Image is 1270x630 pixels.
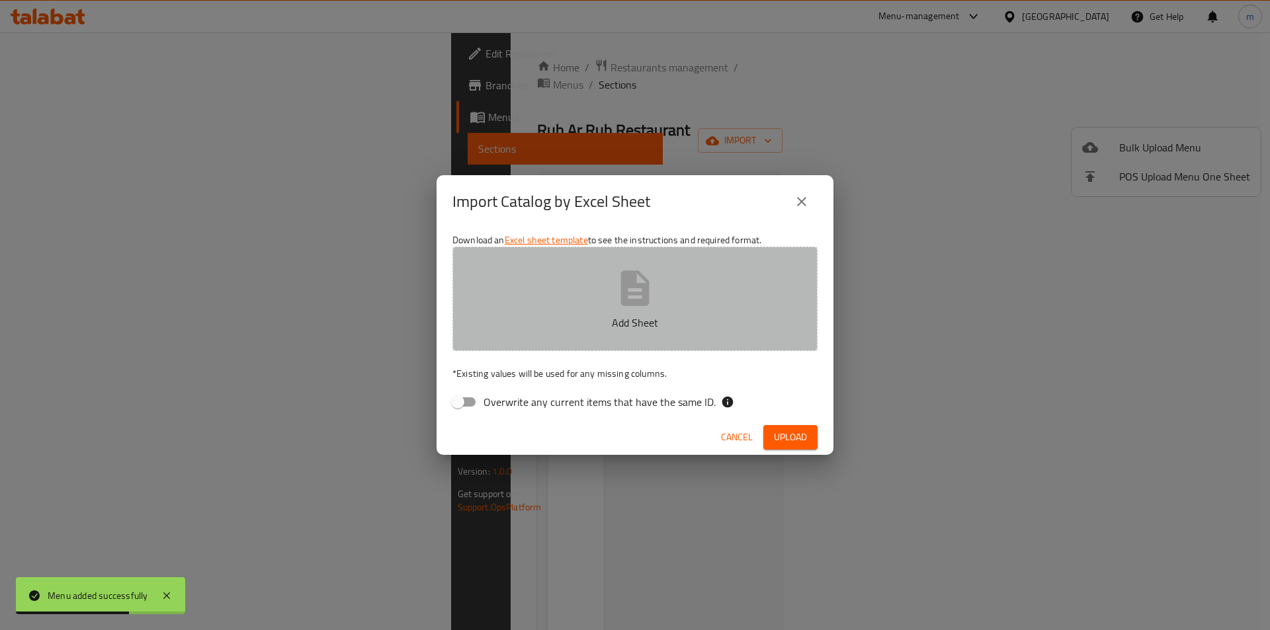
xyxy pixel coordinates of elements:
[786,186,818,217] button: close
[452,191,650,212] h2: Import Catalog by Excel Sheet
[763,425,818,450] button: Upload
[452,367,818,380] p: Existing values will be used for any missing columns.
[437,228,833,420] div: Download an to see the instructions and required format.
[48,588,148,603] div: Menu added successfully
[721,395,734,409] svg: If the overwrite option isn't selected, then the items that match an existing ID will be ignored ...
[716,425,758,450] button: Cancel
[473,315,797,331] p: Add Sheet
[774,429,807,446] span: Upload
[505,231,588,249] a: Excel sheet template
[452,247,818,351] button: Add Sheet
[721,429,753,446] span: Cancel
[484,394,716,410] span: Overwrite any current items that have the same ID.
